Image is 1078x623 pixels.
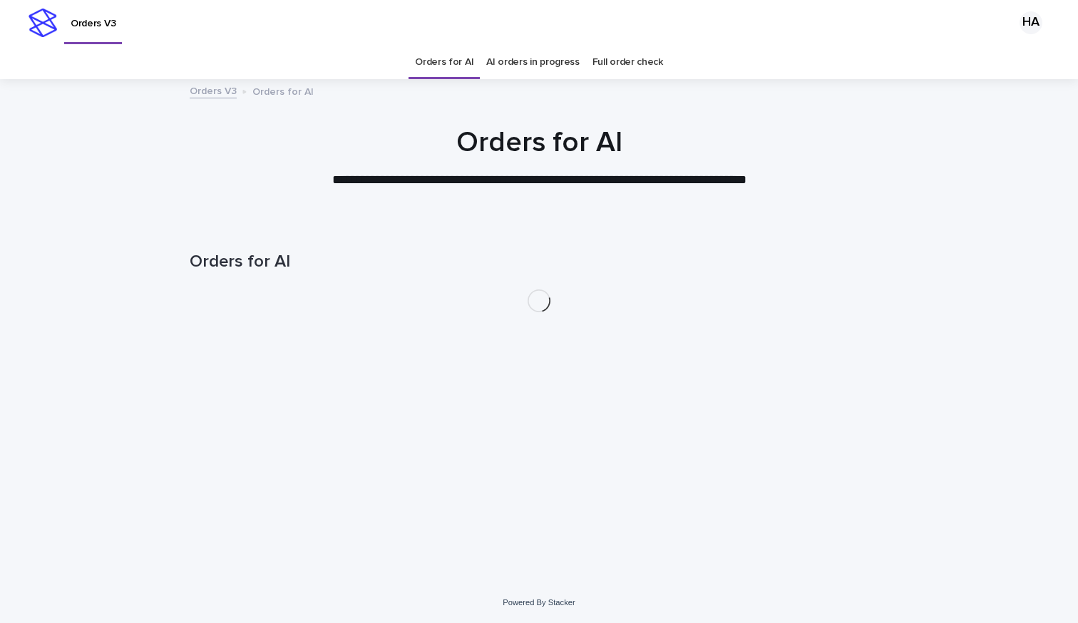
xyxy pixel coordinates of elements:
a: Powered By Stacker [503,598,575,607]
p: Orders for AI [252,83,314,98]
a: AI orders in progress [486,46,580,79]
a: Full order check [592,46,663,79]
a: Orders for AI [415,46,473,79]
div: HA [1020,11,1042,34]
img: stacker-logo-s-only.png [29,9,57,37]
h1: Orders for AI [190,252,888,272]
a: Orders V3 [190,82,237,98]
h1: Orders for AI [190,125,888,160]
